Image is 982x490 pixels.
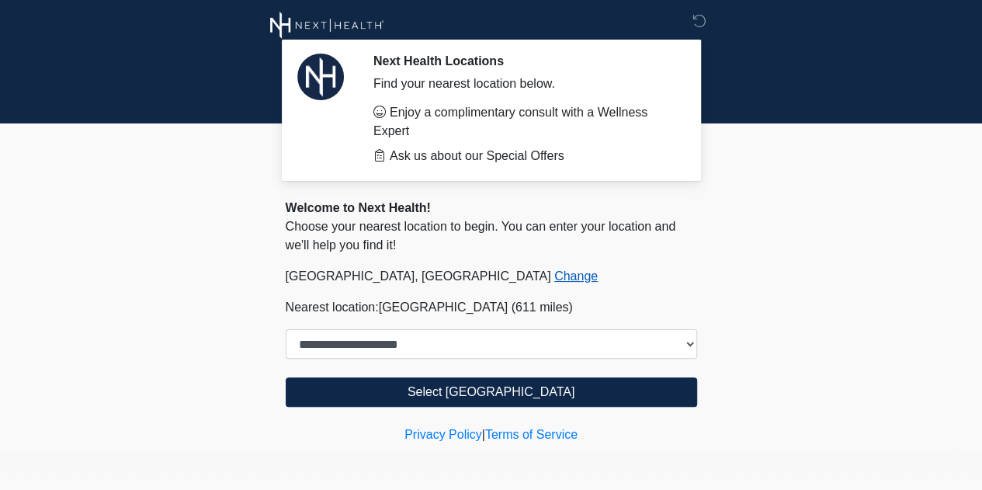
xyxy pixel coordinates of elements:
button: Select [GEOGRAPHIC_DATA] [286,377,697,407]
li: Ask us about our Special Offers [373,147,674,165]
div: Find your nearest location below. [373,75,674,93]
a: Change [554,269,598,283]
h2: Next Health Locations [373,54,674,68]
a: Terms of Service [485,428,578,441]
span: [GEOGRAPHIC_DATA] [379,301,508,314]
a: Privacy Policy [404,428,482,441]
img: Next Health Wellness Logo [270,12,384,39]
img: Agent Avatar [297,54,344,100]
p: Nearest location: [286,298,697,317]
span: Choose your nearest location to begin. You can enter your location and we'll help you find it! [286,220,676,252]
span: [GEOGRAPHIC_DATA], [GEOGRAPHIC_DATA] [286,269,551,283]
a: | [482,428,485,441]
span: (611 miles) [512,301,573,314]
div: Welcome to Next Health! [286,199,697,217]
li: Enjoy a complimentary consult with a Wellness Expert [373,103,674,141]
